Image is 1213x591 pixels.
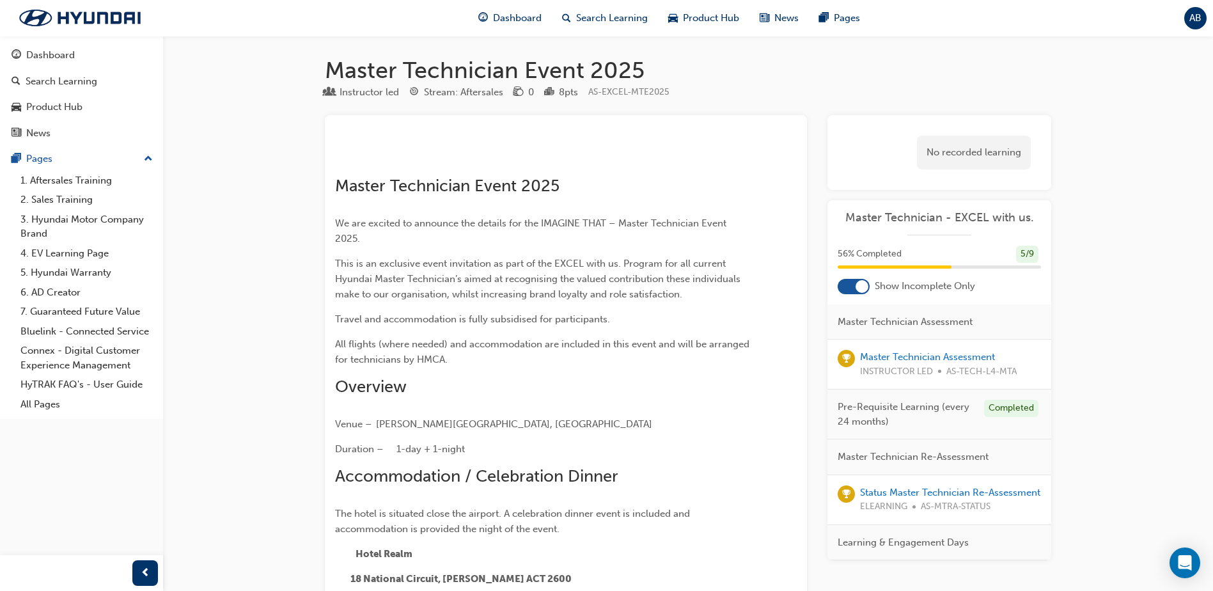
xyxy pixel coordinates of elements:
[15,341,158,375] a: Connex - Digital Customer Experience Management
[493,11,542,26] span: Dashboard
[1170,548,1200,578] div: Open Intercom Messenger
[562,10,571,26] span: search-icon
[946,365,1017,379] span: AS-TECH-L4-MTA
[588,86,669,97] span: Learning resource code
[544,84,578,100] div: Points
[860,500,907,514] span: ELEARNING
[15,302,158,322] a: 7. Guaranteed Future Value
[838,450,989,464] span: Master Technician Re-Assessment
[838,485,855,503] span: learningRecordVerb_ACHIEVE-icon
[335,418,652,430] span: Venue – [PERSON_NAME][GEOGRAPHIC_DATA], [GEOGRAPHIC_DATA]
[860,365,933,379] span: INSTRUCTOR LED
[335,443,465,455] span: Duration – 1-day + 1-night
[15,210,158,244] a: 3. Hyundai Motor Company Brand
[5,70,158,93] a: Search Learning
[12,50,21,61] span: guage-icon
[5,147,158,171] button: Pages
[6,4,153,31] img: Trak
[819,10,829,26] span: pages-icon
[12,154,21,165] span: pages-icon
[335,573,572,585] span: ​ 18 National Circuit, [PERSON_NAME] ACT 2600
[984,400,1038,417] div: Completed
[544,87,554,98] span: podium-icon
[5,41,158,147] button: DashboardSearch LearningProduct HubNews
[12,128,21,139] span: news-icon
[5,95,158,119] a: Product Hub
[15,263,158,283] a: 5. Hyundai Warranty
[809,5,870,31] a: pages-iconPages
[468,5,552,31] a: guage-iconDashboard
[838,350,855,367] span: learningRecordVerb_ACHIEVE-icon
[760,10,769,26] span: news-icon
[838,315,973,329] span: Master Technician Assessment
[26,126,51,141] div: News
[15,190,158,210] a: 2. Sales Training
[15,171,158,191] a: 1. Aftersales Training
[478,10,488,26] span: guage-icon
[335,377,407,397] span: Overview
[5,43,158,67] a: Dashboard
[668,10,678,26] span: car-icon
[335,338,752,365] span: All flights (where needed) and accommodation are included in this event and will be arranged for ...
[325,84,399,100] div: Type
[838,210,1041,225] a: Master Technician - EXCEL with us.
[15,375,158,395] a: HyTRAK FAQ's - User Guide
[838,400,974,429] span: Pre-Requisite Learning (every 24 months)
[1184,7,1207,29] button: AB
[528,85,534,100] div: 0
[335,466,618,486] span: Accommodation / Celebration Dinner
[860,487,1040,498] a: Status Master Technician Re-Assessment
[335,508,693,535] span: The hotel is situated close the airport. A celebration dinner event is included and accommodation...
[335,258,743,300] span: This is an exclusive event invitation as part of the EXCEL with us. Program for all current Hyund...
[552,5,658,31] a: search-iconSearch Learning
[325,87,334,98] span: learningResourceType_INSTRUCTOR_LED-icon
[12,102,21,113] span: car-icon
[409,87,419,98] span: target-icon
[5,122,158,145] a: News
[513,87,523,98] span: money-icon
[335,313,610,325] span: Travel and accommodation is fully subsidised for participants.
[921,500,990,514] span: AS-MTRA-STATUS
[917,136,1031,169] div: No recorded learning
[26,100,82,114] div: Product Hub
[838,247,902,262] span: 56 % Completed
[325,56,1051,84] h1: Master Technician Event 2025
[683,11,739,26] span: Product Hub
[15,244,158,264] a: 4. EV Learning Page
[26,48,75,63] div: Dashboard
[15,322,158,342] a: Bluelink - Connected Service
[834,11,860,26] span: Pages
[12,76,20,88] span: search-icon
[875,279,975,294] span: Show Incomplete Only
[774,11,799,26] span: News
[838,535,969,550] span: Learning & Engagement Days
[15,283,158,303] a: 6. AD Creator
[860,351,995,363] a: Master Technician Assessment
[409,84,503,100] div: Stream
[26,152,52,166] div: Pages
[141,565,150,581] span: prev-icon
[576,11,648,26] span: Search Learning
[1016,246,1038,263] div: 5 / 9
[749,5,809,31] a: news-iconNews
[144,151,153,168] span: up-icon
[559,85,578,100] div: 8 pts
[15,395,158,414] a: All Pages
[340,85,399,100] div: Instructor led
[1189,11,1201,26] span: AB
[335,176,560,196] span: Master Technician Event 2025
[26,74,97,89] div: Search Learning
[658,5,749,31] a: car-iconProduct Hub
[356,548,412,560] span: Hotel Realm
[513,84,534,100] div: Price
[335,217,729,244] span: We are excited to announce the details for the IMAGINE THAT – Master Technician Event 2025.
[424,85,503,100] div: Stream: Aftersales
